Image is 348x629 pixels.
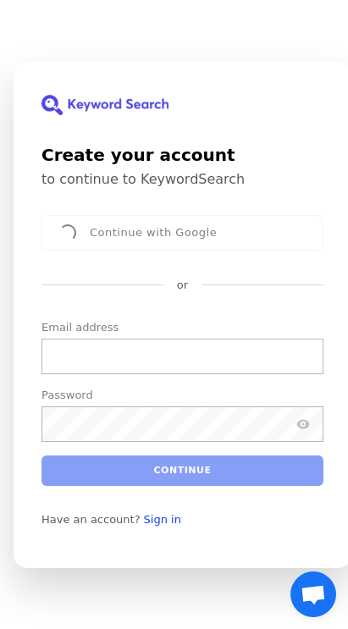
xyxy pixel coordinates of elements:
[41,95,168,115] img: KeywordSearch
[144,512,181,526] a: Sign in
[177,278,188,293] p: or
[41,512,141,526] span: Have an account?
[41,171,323,188] p: to continue to KeywordSearch
[41,142,323,168] h1: Create your account
[290,571,336,617] div: Open chat
[293,413,313,433] button: Show password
